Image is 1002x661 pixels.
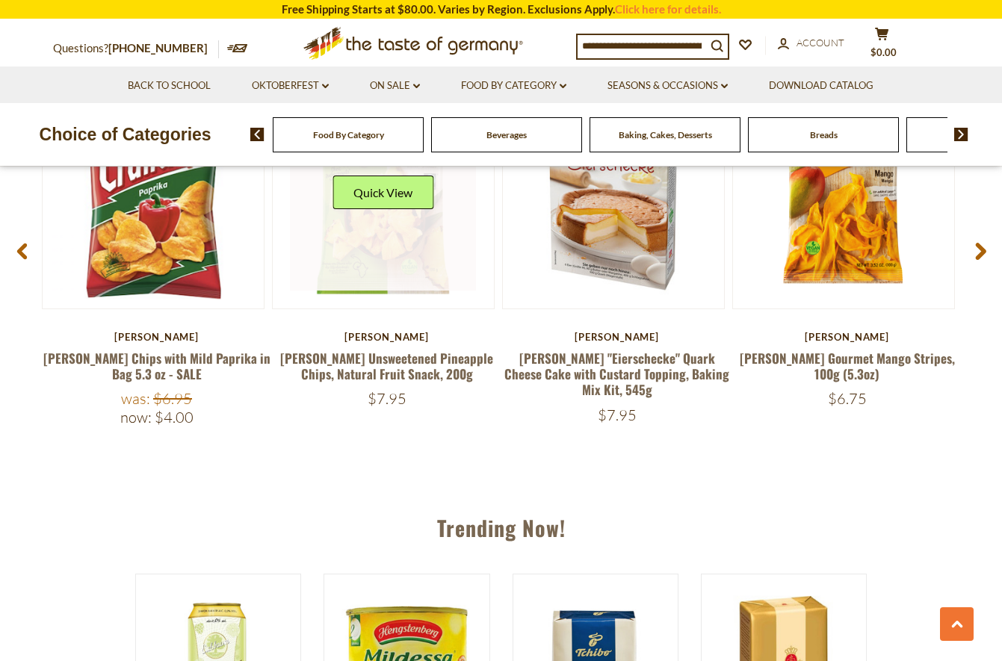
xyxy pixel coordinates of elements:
[810,129,838,140] a: Breads
[619,129,712,140] a: Baking, Cakes, Desserts
[732,331,962,343] div: [PERSON_NAME]
[280,349,493,383] a: [PERSON_NAME] Unsweetened Pineapple Chips, Natural Fruit Snack, 200g
[828,389,867,408] span: $6.75
[43,87,264,308] img: Lorenz Crunch Chips with Mild Paprika in Bag 5.3 oz - SALE
[860,27,905,64] button: $0.00
[607,78,728,94] a: Seasons & Occasions
[333,176,433,209] button: Quick View
[252,78,329,94] a: Oktoberfest
[598,406,637,424] span: $7.95
[778,35,844,52] a: Account
[503,87,724,308] img: Kathi "Eierschecke" Quark Cheese Cake with Custard Topping, Baking Mix Kit, 545g
[42,331,272,343] div: [PERSON_NAME]
[370,78,420,94] a: On Sale
[486,129,527,140] a: Beverages
[153,389,192,408] span: $6.95
[870,46,897,58] span: $0.00
[368,389,406,408] span: $7.95
[615,2,721,16] a: Click here for details.
[30,494,972,555] div: Trending Now!
[954,128,968,141] img: next arrow
[273,87,494,308] img: Seeberger Unsweetened Pineapple Chips, Natural Fruit Snack, 200g
[155,408,194,426] span: $4.00
[740,349,955,383] a: [PERSON_NAME] Gourmet Mango Stripes, 100g (5.3oz)
[53,39,219,58] p: Questions?
[502,331,732,343] div: [PERSON_NAME]
[120,408,152,426] label: Now:
[43,349,270,383] a: [PERSON_NAME] Chips with Mild Paprika in Bag 5.3 oz - SALE
[797,37,844,49] span: Account
[272,331,502,343] div: [PERSON_NAME]
[769,78,873,94] a: Download Catalog
[313,129,384,140] a: Food By Category
[461,78,566,94] a: Food By Category
[250,128,265,141] img: previous arrow
[121,389,150,408] label: Was:
[504,349,729,400] a: [PERSON_NAME] "Eierschecke" Quark Cheese Cake with Custard Topping, Baking Mix Kit, 545g
[108,41,208,55] a: [PHONE_NUMBER]
[128,78,211,94] a: Back to School
[733,87,954,308] img: Seeberger Gourmet Mango Stripes, 100g (5.3oz)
